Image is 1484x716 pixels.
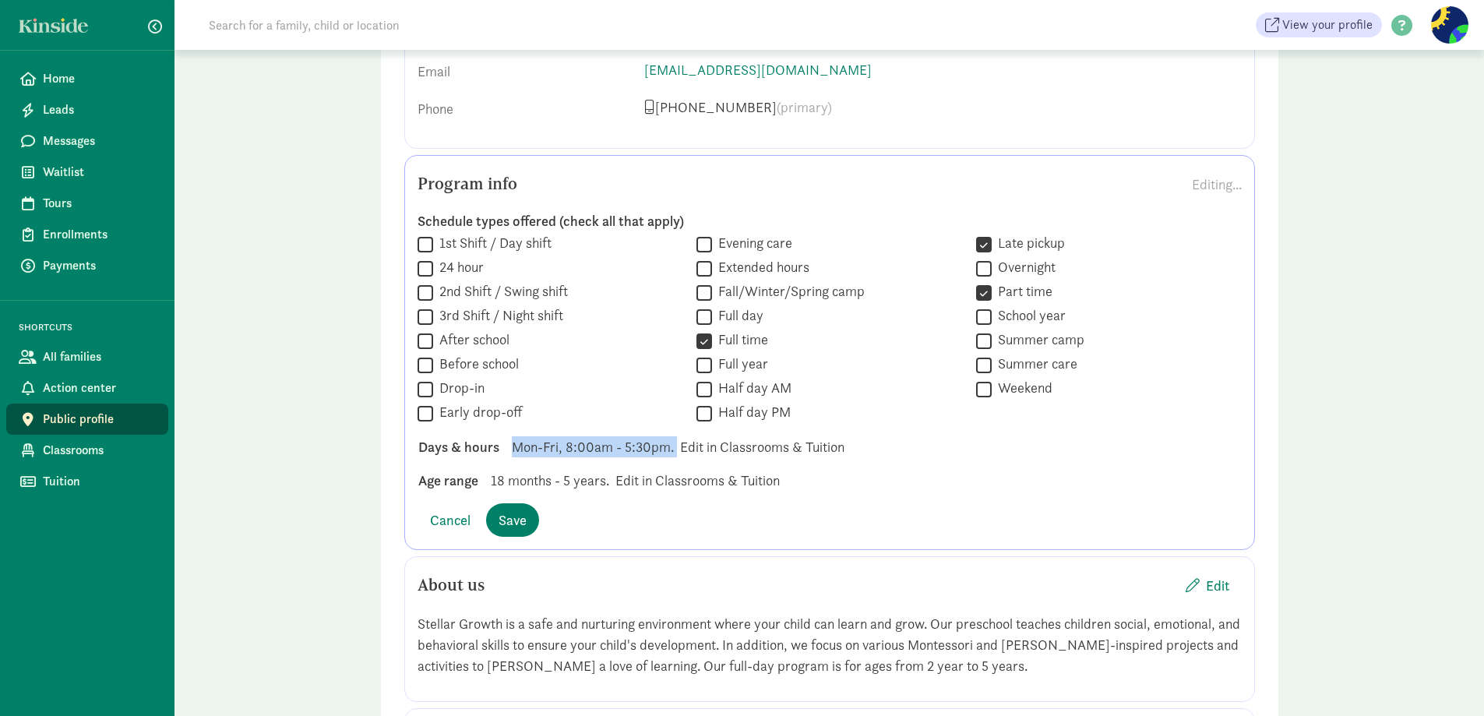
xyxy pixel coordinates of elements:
span: Enrollments [43,225,156,244]
label: Full day [712,306,763,325]
label: Overnight [992,258,1056,277]
a: Classrooms [6,435,168,466]
div: Editing... [1192,174,1242,195]
a: Enrollments [6,219,168,250]
label: 3rd Shift / Night shift [433,306,563,325]
span: Action center [43,379,156,397]
a: Payments [6,250,168,281]
label: Fall/Winter/Spring camp [712,282,865,301]
label: School year [992,306,1066,325]
div: Edit in Classrooms & Tuition [406,436,1253,457]
a: Home [6,63,168,94]
button: Save [486,503,539,537]
div: Edit in Classrooms & Tuition [406,470,1253,491]
button: Edit [1173,569,1242,602]
a: All families [6,341,168,372]
label: Drop-in [433,379,485,397]
iframe: Chat Widget [1406,641,1484,716]
p: [PHONE_NUMBER] [644,98,1242,117]
span: All families [43,347,156,366]
a: Tours [6,188,168,219]
label: Full time [712,330,768,349]
a: Public profile [6,404,168,435]
label: 2nd Shift / Swing shift [433,282,568,301]
label: Weekend [992,379,1052,397]
label: Extended hours [712,258,809,277]
label: 1st Shift / Day shift [433,234,552,252]
input: Search for a family, child or location [199,9,636,41]
span: View your profile [1282,16,1373,34]
span: Classrooms [43,441,156,460]
label: Summer camp [992,330,1084,349]
h5: Program info [418,175,517,193]
label: Before school [433,354,519,373]
span: 18 months - 5 years. [491,470,609,491]
label: Half day AM [712,379,791,397]
label: Late pickup [992,234,1065,252]
label: Full year [712,354,768,373]
label: After school [433,330,509,349]
button: Cancel [418,503,483,537]
div: Email [418,61,632,86]
div: Age range [418,470,478,491]
a: Messages [6,125,168,157]
h5: About us [418,576,485,594]
span: Tours [43,194,156,213]
a: View your profile [1256,12,1382,37]
a: [EMAIL_ADDRESS][DOMAIN_NAME] [644,61,872,79]
span: Save [499,510,527,531]
span: Public profile [43,410,156,429]
span: Leads [43,101,156,119]
span: Messages [43,132,156,150]
a: Leads [6,94,168,125]
a: Action center [6,372,168,404]
label: Early drop-off [433,403,522,421]
div: Stellar Growth is a safe and nurturing environment where your child can learn and grow. Our presc... [418,613,1242,676]
label: Evening care [712,234,792,252]
span: Edit [1206,575,1229,596]
span: Payments [43,256,156,275]
label: Schedule types offered (check all that apply) [418,212,1242,231]
label: Half day PM [712,403,791,421]
span: Cancel [430,510,471,531]
span: Tuition [43,472,156,491]
span: Home [43,69,156,88]
span: Mon-Fri, 8:00am - 5:30pm. [512,436,674,457]
a: Tuition [6,466,168,497]
div: Phone [418,98,632,123]
span: (primary) [777,98,832,116]
label: 24 hour [433,258,484,277]
label: Part time [992,282,1052,301]
div: Days & hours [418,436,499,457]
a: Waitlist [6,157,168,188]
label: Summer care [992,354,1077,373]
span: Waitlist [43,163,156,182]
